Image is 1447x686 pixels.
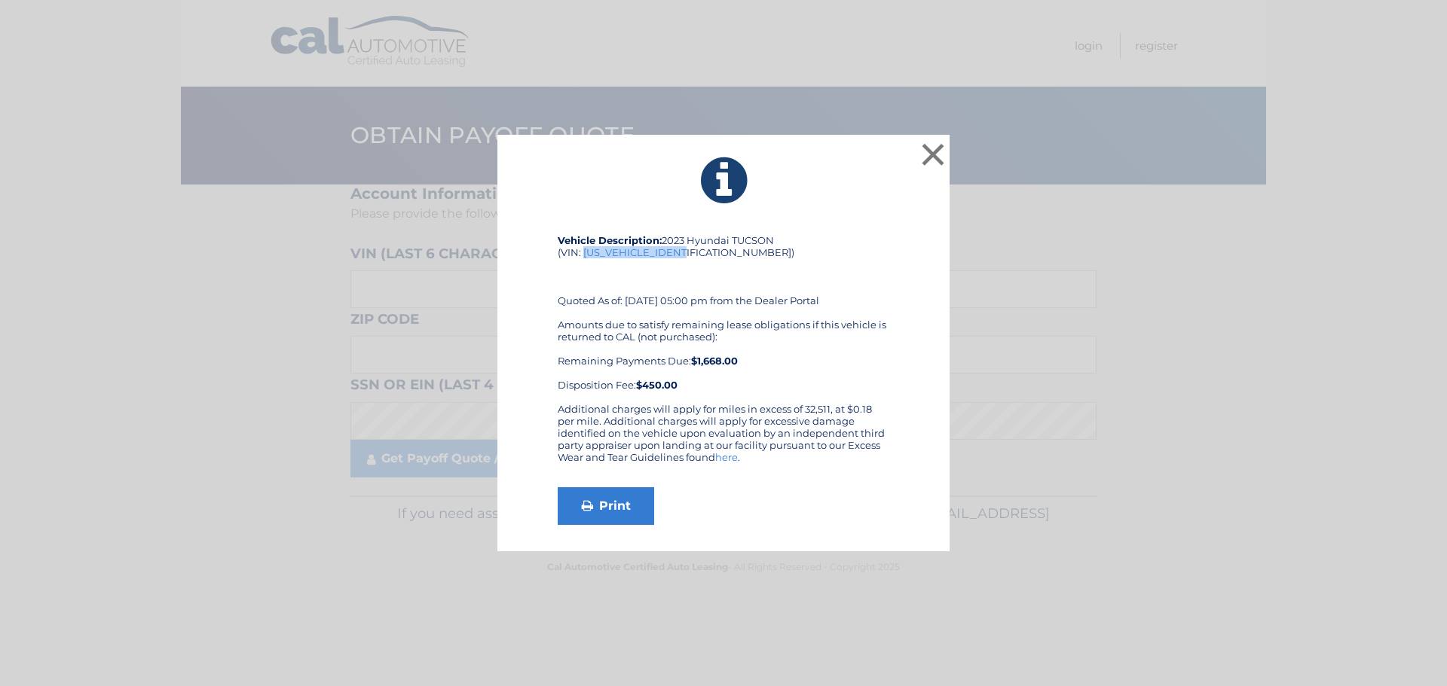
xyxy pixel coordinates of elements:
[558,234,662,246] strong: Vehicle Description:
[715,451,738,463] a: here
[918,139,948,169] button: ×
[691,355,738,367] b: $1,668.00
[558,487,654,525] a: Print
[558,319,889,391] div: Amounts due to satisfy remaining lease obligations if this vehicle is returned to CAL (not purcha...
[558,403,889,475] div: Additional charges will apply for miles in excess of 32,511, at $0.18 per mile. Additional charge...
[558,234,889,403] div: 2023 Hyundai TUCSON (VIN: [US_VEHICLE_IDENTIFICATION_NUMBER]) Quoted As of: [DATE] 05:00 pm from ...
[636,379,678,391] strong: $450.00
